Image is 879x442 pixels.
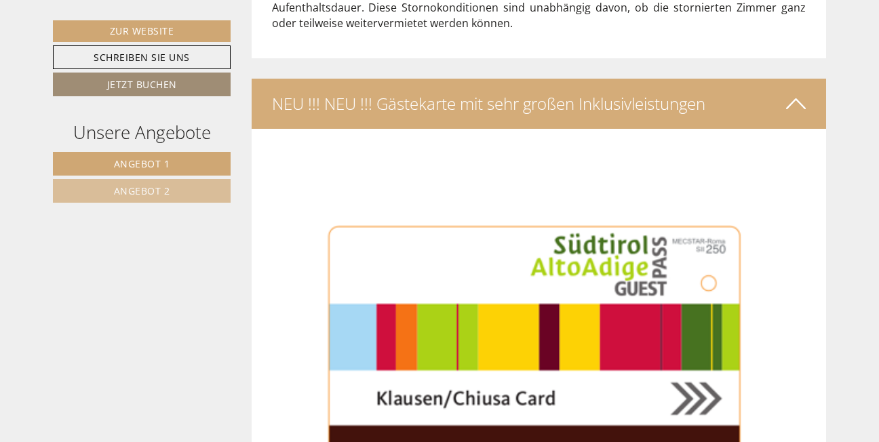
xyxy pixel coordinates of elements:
[114,184,170,197] span: Angebot 2
[53,45,231,69] a: Schreiben Sie uns
[114,157,170,170] span: Angebot 1
[53,20,231,42] a: Zur Website
[252,79,827,129] div: NEU !!! NEU !!! Gästekarte mit sehr großen Inklusivleistungen
[53,120,231,145] div: Unsere Angebote
[53,73,231,96] a: Jetzt buchen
